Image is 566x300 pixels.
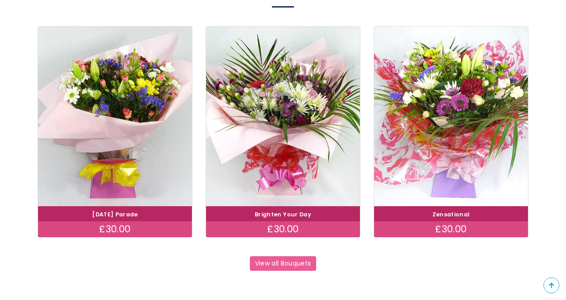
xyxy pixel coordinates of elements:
a: View all Bouquets [250,256,316,271]
div: £30.00 [374,221,528,237]
a: Zensational [432,211,470,218]
img: Zensational [374,27,528,206]
img: Brighten Your Day [206,27,360,206]
a: Brighten Your Day [255,211,311,218]
div: £30.00 [38,221,192,237]
img: Carnival Parade [38,27,192,206]
a: [DATE] Parade [92,211,138,218]
div: £30.00 [206,221,360,237]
